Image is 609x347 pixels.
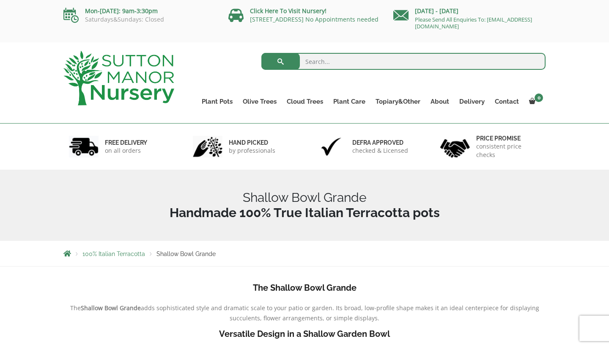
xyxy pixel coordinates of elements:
p: Mon-[DATE]: 9am-3:30pm [63,6,216,16]
a: Contact [490,96,524,107]
h6: Defra approved [352,139,408,146]
a: Plant Pots [197,96,238,107]
a: 100% Italian Terracotta [82,251,145,257]
a: Delivery [454,96,490,107]
a: Click Here To Visit Nursery! [250,7,326,15]
a: [STREET_ADDRESS] No Appointments needed [250,15,379,23]
img: 4.jpg [440,134,470,160]
img: 3.jpg [316,136,346,157]
img: 2.jpg [193,136,222,157]
b: Shallow Bowl Grande [81,304,141,312]
img: logo [63,51,174,105]
h1: Shallow Bowl Grande [63,190,546,220]
span: adds sophisticated style and dramatic scale to your patio or garden. Its broad, low-profile shape... [141,304,539,322]
a: Olive Trees [238,96,282,107]
a: Please Send All Enquiries To: [EMAIL_ADDRESS][DOMAIN_NAME] [415,16,532,30]
a: Cloud Trees [282,96,328,107]
img: 1.jpg [69,136,99,157]
a: Plant Care [328,96,370,107]
p: checked & Licensed [352,146,408,155]
h6: FREE DELIVERY [105,139,147,146]
h6: Price promise [476,135,540,142]
h6: hand picked [229,139,275,146]
p: Saturdays&Sundays: Closed [63,16,216,23]
span: 0 [535,94,543,102]
a: About [425,96,454,107]
a: Topiary&Other [370,96,425,107]
p: consistent price checks [476,142,540,159]
a: 0 [524,96,546,107]
span: The [70,304,81,312]
nav: Breadcrumbs [63,250,546,257]
p: on all orders [105,146,147,155]
span: Shallow Bowl Grande [156,251,216,257]
p: [DATE] - [DATE] [393,6,546,16]
b: The Shallow Bowl Grande [253,283,357,293]
p: by professionals [229,146,275,155]
input: Search... [261,53,546,70]
b: Versatile Design in a Shallow Garden Bowl [219,329,390,339]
